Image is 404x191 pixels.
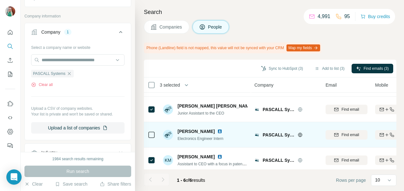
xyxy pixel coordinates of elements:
span: 1 - 6 [177,178,186,183]
button: Share filters [100,181,131,187]
span: Find email [341,157,359,163]
span: Rows per page [336,177,366,183]
button: Find email [326,130,367,140]
button: Find email [326,155,367,165]
span: Find email [341,132,359,138]
div: Select a company name or website [31,42,125,50]
div: KM [163,155,173,165]
img: Logo of PASCALL Systems [254,158,259,163]
button: Sync to HubSpot (3) [257,64,307,73]
button: Find emails (3) [352,64,393,73]
button: Dashboard [5,126,15,137]
span: results [177,178,205,183]
div: Phone (Landline) field is not mapped, this value will not be synced with your CRM [144,43,321,53]
span: People [208,24,223,30]
button: Buy credits [360,12,390,21]
span: Company [254,82,273,88]
span: Find email [341,107,359,112]
button: Quick start [5,27,15,38]
span: Junior Assistant to the CEO [178,111,224,115]
button: Enrich CSV [5,55,15,66]
div: Company [41,29,60,35]
button: Company1 [25,24,131,42]
div: 1 [64,29,71,35]
p: Upload a CSV of company websites. [31,106,125,111]
button: Feedback [5,140,15,151]
span: Assistant to CEO with a focus in patent/licensing/IP law [178,161,271,166]
p: 10 [375,177,380,183]
button: Industry [25,145,131,160]
div: Industry [41,149,57,156]
span: of [186,178,190,183]
img: Logo of PASCALL Systems [254,132,259,137]
button: Upload a list of companies [31,122,125,134]
p: Company information [24,13,131,19]
img: LinkedIn logo [217,154,222,159]
span: PASCALL Systems [263,132,294,138]
img: Avatar [5,6,15,16]
span: Companies [159,24,183,30]
span: PASCALL Systems [263,157,294,163]
img: Logo of PASCALL Systems [254,107,259,112]
span: [PERSON_NAME] [178,128,215,135]
div: Open Intercom Messenger [6,169,22,185]
span: PASCALL Systems [33,71,65,76]
button: Use Surfe on LinkedIn [5,98,15,109]
span: 3 selected [160,82,180,88]
span: Electronics Engineer Intern [178,136,223,141]
p: 95 [344,13,350,20]
span: Find emails (3) [364,66,389,71]
span: [PERSON_NAME] [178,154,215,160]
button: Save search [55,181,87,187]
p: Your list is private and won't be saved or shared. [31,111,125,117]
button: Map my fields [286,44,320,51]
button: Clear [24,181,43,187]
img: Avatar [163,104,173,115]
button: Use Surfe API [5,112,15,123]
span: Email [326,82,337,88]
button: Search [5,41,15,52]
span: Mobile [375,82,388,88]
button: Clear all [31,82,53,88]
span: [PERSON_NAME] [PERSON_NAME] [178,103,253,109]
span: 6 [190,178,192,183]
h4: Search [144,8,396,16]
button: My lists [5,69,15,80]
p: 4,991 [318,13,330,20]
span: PASCALL Systems [263,106,294,113]
button: Add to list (3) [310,64,349,73]
img: LinkedIn logo [217,129,222,134]
button: Find email [326,105,367,114]
div: 1984 search results remaining [52,156,104,162]
img: Avatar [163,130,173,140]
